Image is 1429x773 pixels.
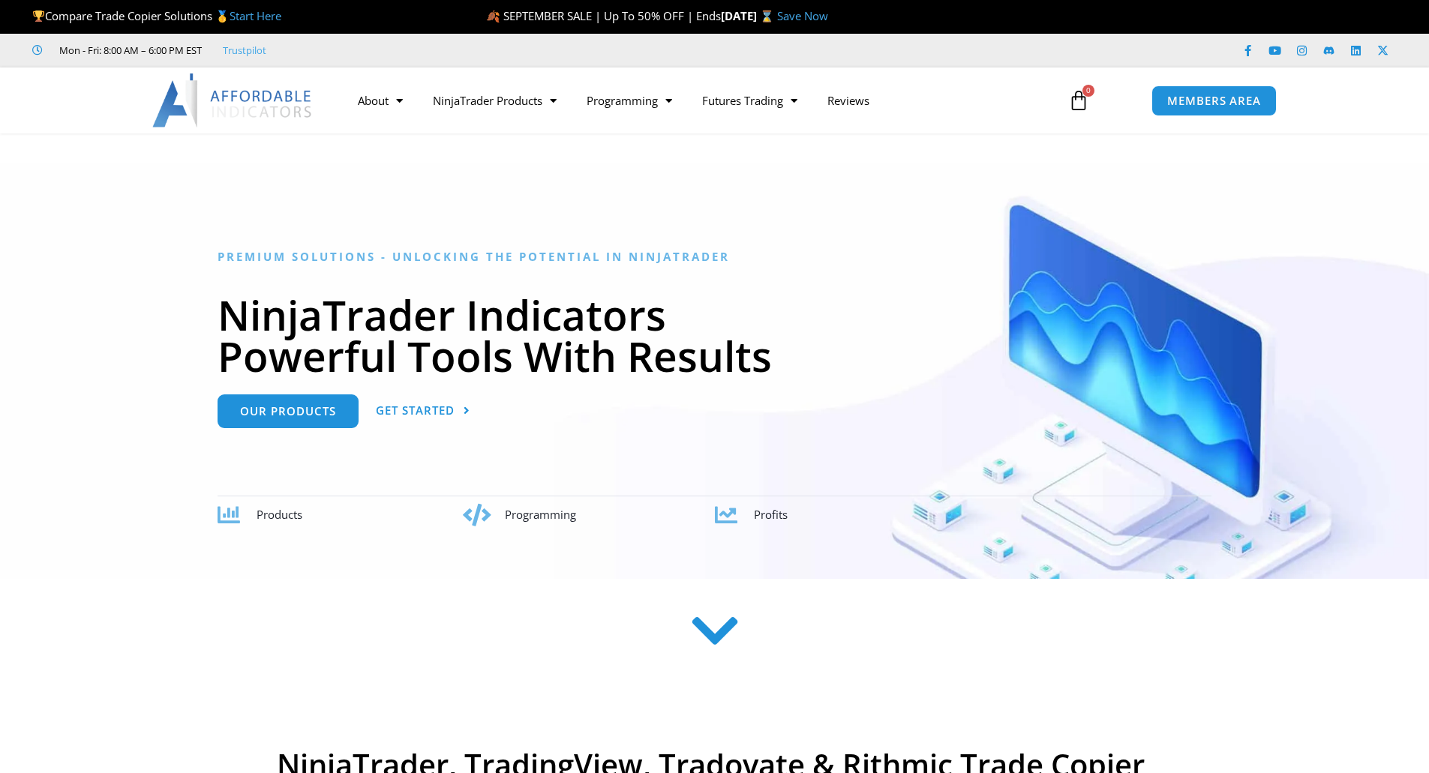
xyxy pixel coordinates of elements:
[376,405,455,416] span: Get Started
[56,41,202,59] span: Mon - Fri: 8:00 AM – 6:00 PM EST
[1167,95,1261,106] span: MEMBERS AREA
[257,507,302,522] span: Products
[777,8,828,23] a: Save Now
[1151,85,1277,116] a: MEMBERS AREA
[376,394,470,428] a: Get Started
[32,8,281,23] span: Compare Trade Copier Solutions 🥇
[1082,85,1094,97] span: 0
[505,507,576,522] span: Programming
[1046,79,1112,122] a: 0
[721,8,777,23] strong: [DATE] ⌛
[218,250,1211,264] h6: Premium Solutions - Unlocking the Potential in NinjaTrader
[33,10,44,22] img: 🏆
[343,83,1051,118] nav: Menu
[754,507,788,522] span: Profits
[687,83,812,118] a: Futures Trading
[218,294,1211,376] h1: NinjaTrader Indicators Powerful Tools With Results
[418,83,572,118] a: NinjaTrader Products
[486,8,721,23] span: 🍂 SEPTEMBER SALE | Up To 50% OFF | Ends
[572,83,687,118] a: Programming
[812,83,884,118] a: Reviews
[343,83,418,118] a: About
[218,394,359,428] a: Our Products
[230,8,281,23] a: Start Here
[152,73,314,127] img: LogoAI | Affordable Indicators – NinjaTrader
[240,406,336,417] span: Our Products
[223,41,266,59] a: Trustpilot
